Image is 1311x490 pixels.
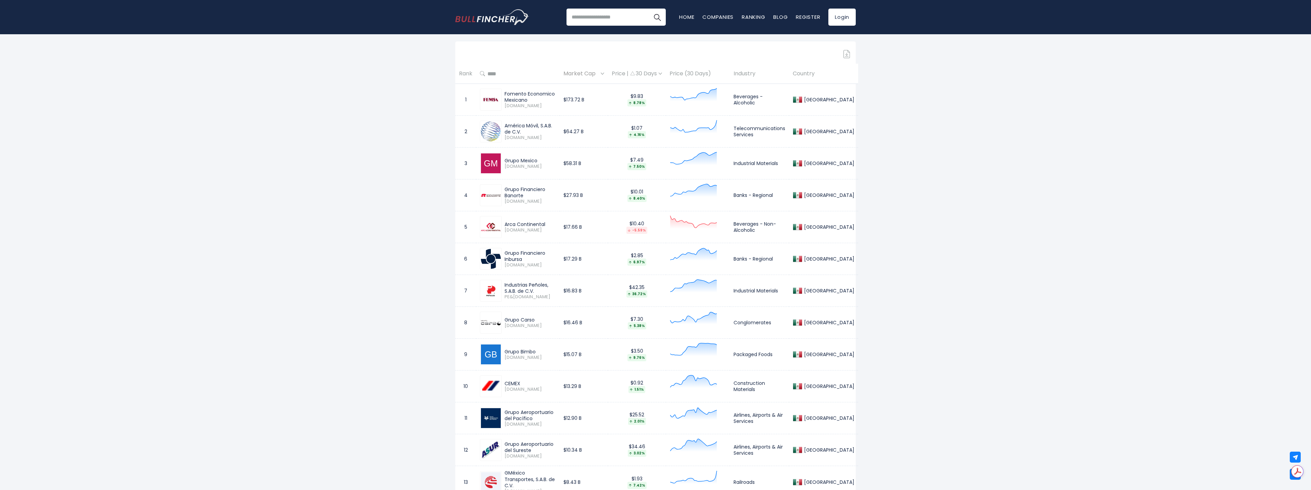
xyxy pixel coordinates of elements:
th: Country [789,64,858,84]
div: Grupo Mexico [505,158,556,164]
div: 2.01% [628,418,646,425]
div: $42.35 [612,284,662,298]
img: FEMSAUBD.MX.png [481,90,501,110]
td: $16.46 B [560,307,608,339]
td: Industrial Materials [730,275,789,307]
div: [GEOGRAPHIC_DATA] [802,256,854,262]
td: Conglomerates [730,307,789,339]
div: $34.46 [612,443,662,457]
span: [DOMAIN_NAME] [505,355,556,361]
span: [DOMAIN_NAME] [505,227,556,233]
div: Grupo Carso [505,317,556,323]
a: Go to homepage [455,9,529,25]
div: $7.49 [612,157,662,170]
span: [DOMAIN_NAME] [505,135,556,141]
a: Blog [773,13,788,21]
td: $173.72 B [560,84,608,116]
span: [DOMAIN_NAME] [505,199,556,204]
img: AMXB.MX.png [481,122,501,141]
td: $10.34 B [560,434,608,466]
td: Industrial Materials [730,148,789,179]
td: $64.27 B [560,116,608,148]
div: 7.42% [627,482,647,489]
img: AC.MX.png [481,223,501,231]
div: $1.93 [612,476,662,489]
div: Fomento Economico Mexicano [505,91,556,103]
td: Airlines, Airports & Air Services [730,402,789,434]
td: $58.31 B [560,148,608,179]
td: 6 [455,243,476,275]
td: Banks - Regional [730,243,789,275]
div: 8.40% [627,195,647,202]
td: Banks - Regional [730,179,789,211]
td: 5 [455,211,476,243]
button: Search [649,9,666,26]
div: 9.76% [627,354,646,361]
td: Beverages - Non-Alcoholic [730,211,789,243]
div: $10.01 [612,189,662,202]
td: 4 [455,179,476,211]
div: Price | 30 Days [612,70,662,77]
div: GMéxico Transportes, S.A.B. de C.V. [505,470,556,489]
div: [GEOGRAPHIC_DATA] [802,383,854,389]
div: Grupo Aeroportuario del Pacífico [505,409,556,422]
span: [DOMAIN_NAME] [505,453,556,459]
span: Market Cap [563,68,599,79]
a: Home [679,13,694,21]
th: Industry [730,64,789,84]
td: Construction Materials [730,370,789,402]
td: 2 [455,116,476,148]
div: Arca Continental [505,221,556,227]
div: Industrias Peñoles, S.A.B. de C.V. [505,282,556,294]
td: 7 [455,275,476,307]
span: PE&[DOMAIN_NAME] [505,294,556,300]
span: [DOMAIN_NAME] [505,103,556,109]
td: $15.07 B [560,339,608,370]
div: CEMEX [505,380,556,387]
div: 6.97% [627,259,646,266]
div: $25.52 [612,412,662,425]
td: 3 [455,148,476,179]
img: ASURB.MX.png [481,441,501,460]
div: [GEOGRAPHIC_DATA] [802,288,854,294]
td: 8 [455,307,476,339]
img: GAPB.MX.png [481,408,501,428]
img: PE&OLES.MX.png [485,281,497,301]
div: $10.40 [612,221,662,234]
span: [DOMAIN_NAME] [505,387,556,392]
div: [GEOGRAPHIC_DATA] [802,447,854,453]
td: 1 [455,84,476,116]
div: [GEOGRAPHIC_DATA] [802,351,854,357]
div: 7.50% [627,163,646,170]
div: $9.83 [612,93,662,106]
span: [DOMAIN_NAME] [505,422,556,427]
td: Telecommunications Services [730,116,789,148]
img: CEMEXCPO.MX.png [481,376,501,396]
td: $12.90 B [560,402,608,434]
div: 36.72% [626,290,647,298]
img: GFNORTEO.MX.png [481,194,501,197]
img: GFINBURO.MX.png [481,249,501,269]
div: $3.50 [612,348,662,361]
div: América Móvil, S.A.B. de C.V. [505,123,556,135]
td: $16.83 B [560,275,608,307]
div: $7.30 [612,316,662,329]
img: GCARSOA1.MX.png [481,320,501,325]
td: 9 [455,339,476,370]
div: [GEOGRAPHIC_DATA] [802,97,854,103]
td: 12 [455,434,476,466]
div: 3.02% [628,450,646,457]
div: Grupo Financiero Inbursa [505,250,556,262]
div: [GEOGRAPHIC_DATA] [802,415,854,421]
div: -5.59% [626,227,647,234]
div: [GEOGRAPHIC_DATA] [802,160,854,166]
td: $13.29 B [560,370,608,402]
div: $2.85 [612,252,662,266]
div: [GEOGRAPHIC_DATA] [802,192,854,198]
a: Register [796,13,820,21]
div: 1.51% [628,386,645,393]
th: Price (30 Days) [666,64,730,84]
div: $1.07 [612,125,662,138]
td: Airlines, Airports & Air Services [730,434,789,466]
span: [DOMAIN_NAME] [505,262,556,268]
